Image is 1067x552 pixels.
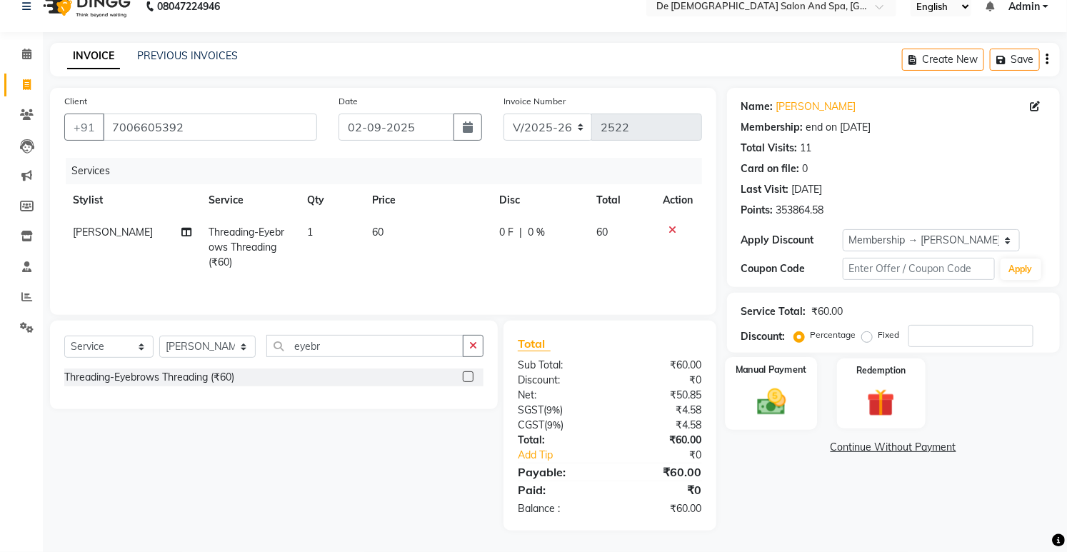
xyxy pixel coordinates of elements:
div: ₹60.00 [610,433,713,448]
div: ₹0 [610,481,713,498]
div: Service Total: [741,304,806,319]
div: Apply Discount [741,233,843,248]
img: _cash.svg [748,386,795,418]
div: Coupon Code [741,261,843,276]
button: Create New [902,49,984,71]
div: Paid: [507,481,610,498]
button: Save [990,49,1040,71]
div: Threading-Eyebrows Threading (₹60) [64,370,234,385]
div: Balance : [507,501,610,516]
label: Redemption [856,364,906,377]
span: [PERSON_NAME] [73,226,153,239]
div: 353864.58 [776,203,824,218]
label: Fixed [878,328,900,341]
div: 0 [803,161,808,176]
div: Discount: [507,373,610,388]
div: Services [66,158,713,184]
div: Total Visits: [741,141,798,156]
label: Invoice Number [504,95,566,108]
a: Add Tip [507,448,627,463]
img: _gift.svg [858,386,903,420]
th: Stylist [64,184,200,216]
div: ₹0 [610,373,713,388]
a: [PERSON_NAME] [776,99,856,114]
th: Price [364,184,490,216]
div: Membership: [741,120,803,135]
div: end on [DATE] [806,120,871,135]
th: Disc [491,184,588,216]
input: Enter Offer / Coupon Code [843,258,995,280]
div: Total: [507,433,610,448]
span: 9% [547,419,561,431]
div: Last Visit: [741,182,789,197]
div: Points: [741,203,773,218]
div: [DATE] [792,182,823,197]
div: 11 [801,141,812,156]
span: 60 [596,226,608,239]
div: Discount: [741,329,786,344]
div: ₹0 [627,448,713,463]
span: Threading-Eyebrows Threading (₹60) [209,226,284,269]
a: Continue Without Payment [730,440,1057,455]
label: Client [64,95,87,108]
span: 0 F [499,225,514,240]
div: Payable: [507,463,610,481]
th: Total [588,184,654,216]
div: Name: [741,99,773,114]
span: 60 [372,226,384,239]
label: Percentage [811,328,856,341]
button: +91 [64,114,104,141]
span: Total [518,336,551,351]
div: ( ) [507,418,610,433]
span: | [519,225,522,240]
span: 0 % [528,225,545,240]
th: Action [655,184,702,216]
div: ( ) [507,403,610,418]
div: Card on file: [741,161,800,176]
span: 1 [307,226,313,239]
div: ₹60.00 [610,463,713,481]
div: ₹4.58 [610,403,713,418]
span: 9% [546,404,560,416]
a: PREVIOUS INVOICES [137,49,238,62]
div: ₹60.00 [610,358,713,373]
span: SGST [518,403,543,416]
label: Date [339,95,358,108]
th: Qty [299,184,364,216]
button: Apply [1001,259,1041,280]
div: ₹4.58 [610,418,713,433]
a: INVOICE [67,44,120,69]
label: Manual Payment [736,363,807,376]
div: ₹50.85 [610,388,713,403]
th: Service [200,184,299,216]
div: Net: [507,388,610,403]
div: ₹60.00 [812,304,843,319]
div: ₹60.00 [610,501,713,516]
div: Sub Total: [507,358,610,373]
input: Search or Scan [266,335,463,357]
input: Search by Name/Mobile/Email/Code [103,114,317,141]
span: CGST [518,418,544,431]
